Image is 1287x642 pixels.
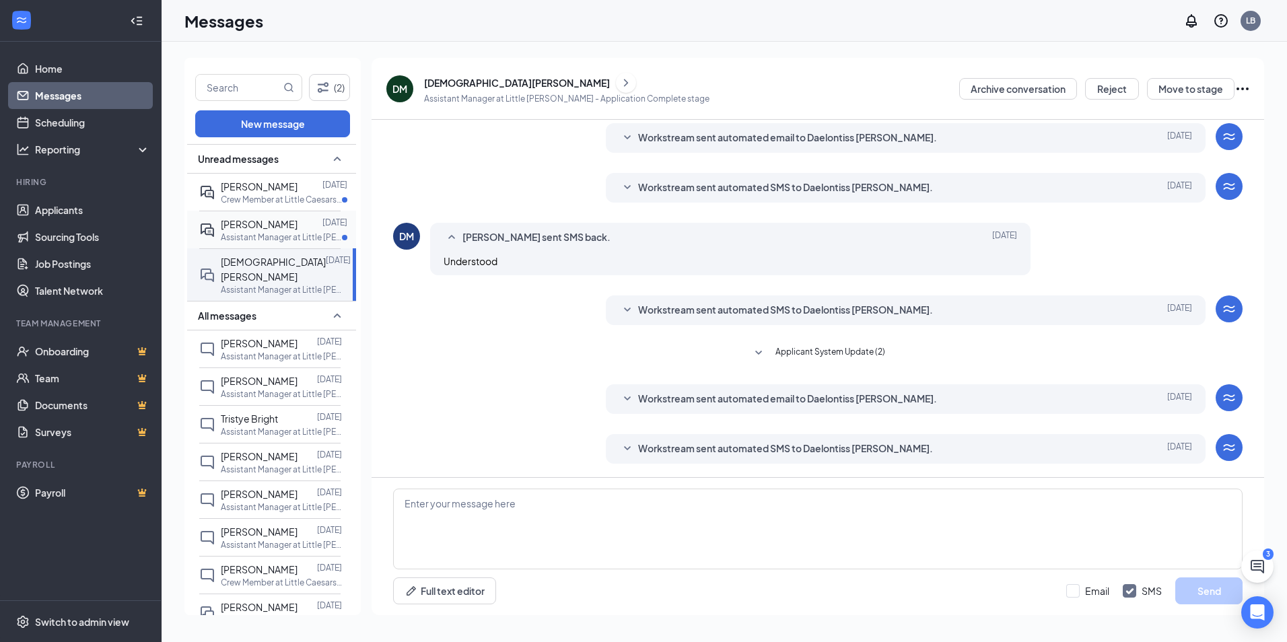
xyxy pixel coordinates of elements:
p: [DATE] [326,254,351,266]
svg: Collapse [130,14,143,28]
p: [DATE] [317,600,342,611]
a: Applicants [35,197,150,223]
p: Crew Member at Little Caesars [PERSON_NAME] [221,194,342,205]
svg: ChatInactive [199,341,215,357]
svg: ActiveDoubleChat [199,222,215,238]
svg: ActiveDoubleChat [199,184,215,201]
p: Crew Member at Little Caesars [PERSON_NAME] [221,577,342,588]
span: Workstream sent automated email to Daelontiss [PERSON_NAME]. [638,130,937,146]
p: Assistant Manager at Little [PERSON_NAME] [221,388,342,400]
div: Open Intercom Messenger [1241,596,1274,629]
span: [DATE] [1167,302,1192,318]
span: [DEMOGRAPHIC_DATA][PERSON_NAME] [221,256,326,283]
p: [DATE] [317,411,342,423]
a: Talent Network [35,277,150,304]
svg: SmallChevronDown [751,345,767,361]
p: Assistant Manager at Little [PERSON_NAME] [221,539,342,550]
button: Filter (2) [309,74,350,101]
div: LB [1246,15,1255,26]
span: [PERSON_NAME] [221,488,298,500]
a: Messages [35,82,150,109]
svg: Notifications [1183,13,1199,29]
p: [DATE] [317,524,342,536]
a: OnboardingCrown [35,338,150,365]
span: [PERSON_NAME] [221,563,298,575]
div: Switch to admin view [35,615,129,629]
svg: WorkstreamLogo [1221,439,1237,456]
svg: ChatInactive [199,492,215,508]
span: [DATE] [1167,391,1192,407]
svg: WorkstreamLogo [1221,301,1237,317]
p: Assistant Manager at Little [PERSON_NAME] [221,614,342,626]
a: Sourcing Tools [35,223,150,250]
span: Workstream sent automated SMS to Daelontiss [PERSON_NAME]. [638,180,933,196]
svg: ChatInactive [199,417,215,433]
button: SmallChevronDownApplicant System Update (2) [751,345,885,361]
span: [PERSON_NAME] [221,218,298,230]
svg: MagnifyingGlass [283,82,294,93]
button: New message [195,110,350,137]
a: Scheduling [35,109,150,136]
button: Reject [1085,78,1139,100]
a: SurveysCrown [35,419,150,445]
p: Assistant Manager at Little [PERSON_NAME] [221,351,342,362]
span: [PERSON_NAME] [221,450,298,462]
p: [DATE] [317,562,342,573]
span: Applicant System Update (2) [775,345,885,361]
a: PayrollCrown [35,479,150,506]
svg: WorkstreamLogo [1221,390,1237,406]
svg: Ellipses [1234,81,1251,97]
svg: SmallChevronUp [444,229,460,246]
span: [PERSON_NAME] [221,601,298,613]
p: Assistant Manager at Little [PERSON_NAME] [221,501,342,513]
span: [PERSON_NAME] [221,337,298,349]
button: Send [1175,577,1243,604]
span: [PERSON_NAME] [221,526,298,538]
span: Tristye Bright [221,413,278,425]
svg: QuestionInfo [1213,13,1229,29]
p: Assistant Manager at Little [PERSON_NAME] [221,464,342,475]
div: Team Management [16,318,147,329]
button: ChevronRight [616,73,636,93]
svg: Analysis [16,143,30,156]
svg: WorkstreamLogo [15,13,28,27]
p: [DATE] [317,449,342,460]
span: [PERSON_NAME] [221,375,298,387]
span: Unread messages [198,152,279,166]
span: Understood [444,255,497,267]
span: Workstream sent automated email to Daelontiss [PERSON_NAME]. [638,391,937,407]
svg: ChevronRight [619,75,633,91]
svg: WorkstreamLogo [1221,178,1237,194]
svg: ChatInactive [199,379,215,395]
svg: Pen [405,584,418,598]
div: Payroll [16,459,147,470]
svg: WorkstreamLogo [1221,129,1237,145]
h1: Messages [184,9,263,32]
svg: SmallChevronDown [619,180,635,196]
p: [DATE] [317,336,342,347]
svg: Settings [16,615,30,629]
svg: DoubleChat [199,605,215,621]
svg: SmallChevronUp [329,308,345,324]
span: [PERSON_NAME] sent SMS back. [462,229,611,246]
a: DocumentsCrown [35,392,150,419]
svg: SmallChevronDown [619,130,635,146]
span: [DATE] [1167,441,1192,457]
svg: ChatInactive [199,530,215,546]
div: DM [399,229,414,243]
p: [DATE] [317,373,342,385]
p: [DATE] [322,179,347,190]
div: DM [392,82,407,96]
button: ChatActive [1241,550,1274,583]
svg: ChatActive [1249,559,1265,575]
p: [DATE] [317,487,342,498]
div: Reporting [35,143,151,156]
svg: DoubleChat [199,267,215,283]
button: Move to stage [1147,78,1234,100]
p: Assistant Manager at Little [PERSON_NAME] [221,231,342,243]
svg: SmallChevronDown [619,391,635,407]
p: Assistant Manager at Little [PERSON_NAME] [221,426,342,437]
svg: ChatInactive [199,454,215,470]
div: Hiring [16,176,147,188]
a: Home [35,55,150,82]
